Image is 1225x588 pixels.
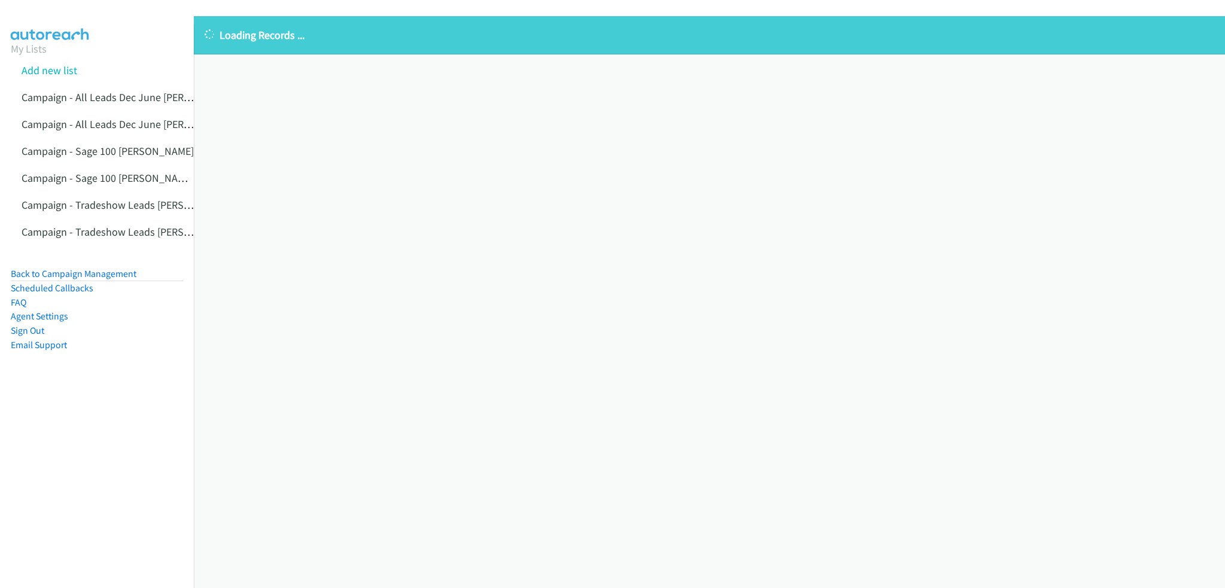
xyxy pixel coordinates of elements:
[11,268,136,279] a: Back to Campaign Management
[11,325,44,336] a: Sign Out
[22,198,233,212] a: Campaign - Tradeshow Leads [PERSON_NAME]
[11,297,26,308] a: FAQ
[11,310,68,322] a: Agent Settings
[205,27,1214,43] p: Loading Records ...
[22,171,228,185] a: Campaign - Sage 100 [PERSON_NAME] Cloned
[22,90,239,104] a: Campaign - All Leads Dec June [PERSON_NAME]
[11,339,67,351] a: Email Support
[22,144,194,158] a: Campaign - Sage 100 [PERSON_NAME]
[11,42,47,56] a: My Lists
[22,117,273,131] a: Campaign - All Leads Dec June [PERSON_NAME] Cloned
[22,225,267,239] a: Campaign - Tradeshow Leads [PERSON_NAME] Cloned
[11,282,93,294] a: Scheduled Callbacks
[22,63,77,77] a: Add new list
